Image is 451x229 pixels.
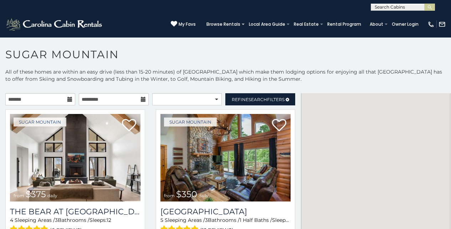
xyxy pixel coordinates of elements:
[160,207,291,216] h3: Grouse Moor Lodge
[26,189,46,199] span: $375
[366,19,387,29] a: About
[225,93,295,105] a: RefineSearchFilters
[122,118,136,133] a: Add to favorites
[427,21,435,28] img: phone-regular-white.png
[171,21,196,28] a: My Favs
[164,193,175,198] span: from
[289,217,294,223] span: 12
[10,114,140,201] img: The Bear At Sugar Mountain
[107,217,111,223] span: 12
[10,207,140,216] h3: The Bear At Sugar Mountain
[232,97,285,102] span: Refine Filters
[14,193,24,198] span: from
[248,97,267,102] span: Search
[160,217,163,223] span: 5
[55,217,58,223] span: 3
[14,118,66,126] a: Sugar Mountain
[47,193,57,198] span: daily
[176,189,197,199] span: $350
[164,118,217,126] a: Sugar Mountain
[388,19,422,29] a: Owner Login
[160,114,291,201] img: Grouse Moor Lodge
[160,207,291,216] a: [GEOGRAPHIC_DATA]
[10,207,140,216] a: The Bear At [GEOGRAPHIC_DATA]
[439,21,446,28] img: mail-regular-white.png
[240,217,272,223] span: 1 Half Baths /
[160,114,291,201] a: Grouse Moor Lodge from $350 daily
[324,19,365,29] a: Rental Program
[10,114,140,201] a: The Bear At Sugar Mountain from $375 daily
[179,21,196,28] span: My Favs
[10,217,13,223] span: 4
[199,193,209,198] span: daily
[272,118,286,133] a: Add to favorites
[5,17,104,31] img: White-1-2.png
[203,19,244,29] a: Browse Rentals
[245,19,289,29] a: Local Area Guide
[290,19,322,29] a: Real Estate
[205,217,208,223] span: 3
